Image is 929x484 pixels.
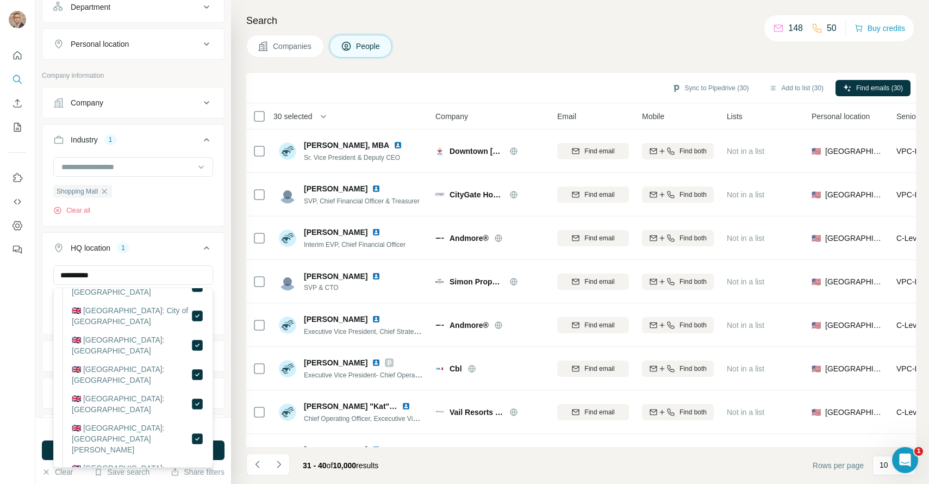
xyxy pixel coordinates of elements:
[584,233,614,243] span: Find email
[679,320,707,330] span: Find both
[584,190,614,200] span: Find email
[304,197,420,205] span: SVP, Chief Financial Officer & Treasurer
[880,460,888,470] p: 10
[450,146,504,157] span: Downtown [GEOGRAPHIC_DATA]
[327,461,333,470] span: of
[557,230,629,246] button: Find email
[825,189,883,200] span: [GEOGRAPHIC_DATA]
[727,364,764,373] span: Not in a list
[557,274,629,290] button: Find email
[304,444,367,455] span: [PERSON_NAME]
[304,154,400,162] span: Sr. Vice President & Deputy CEO
[435,190,444,199] img: Logo of CityGate Hospitality
[679,277,707,287] span: Find both
[812,363,821,374] span: 🇺🇸
[679,233,707,243] span: Find both
[896,111,926,122] span: Seniority
[825,233,883,244] span: [GEOGRAPHIC_DATA]
[304,241,406,249] span: Interim EVP, Chief Financial Officer
[42,440,225,460] button: Run search
[584,277,614,287] span: Find email
[557,361,629,377] button: Find email
[42,467,73,477] button: Clear
[836,80,911,96] button: Find emails (30)
[642,230,714,246] button: Find both
[9,240,26,259] button: Feedback
[304,141,389,150] span: [PERSON_NAME], MBA
[372,272,381,281] img: LinkedIn logo
[679,190,707,200] span: Find both
[557,111,576,122] span: Email
[279,317,296,334] img: Avatar
[9,70,26,89] button: Search
[333,461,356,470] span: 10,000
[812,189,821,200] span: 🇺🇸
[9,168,26,188] button: Use Surfe on LinkedIn
[727,408,764,417] span: Not in a list
[42,71,225,80] p: Company information
[727,277,764,286] span: Not in a list
[642,317,714,333] button: Find both
[761,80,831,96] button: Add to list (30)
[279,229,296,247] img: Avatar
[450,320,489,331] span: Andmore®
[71,2,110,13] div: Department
[304,402,456,411] span: [PERSON_NAME] "Kat" [PERSON_NAME]
[664,80,757,96] button: Sync to Pipedrive (30)
[372,184,381,193] img: LinkedIn logo
[727,147,764,156] span: Not in a list
[279,404,296,421] img: Avatar
[304,183,367,194] span: [PERSON_NAME]
[679,407,707,417] span: Find both
[71,134,98,145] div: Industry
[855,21,905,36] button: Buy credits
[304,370,446,379] span: Executive Vice President- Chief Operating Officer
[303,461,378,470] span: results
[372,228,381,237] img: LinkedIn logo
[557,143,629,159] button: Find email
[72,334,191,356] label: 🇬🇧 [GEOGRAPHIC_DATA]: [GEOGRAPHIC_DATA]
[450,233,489,244] span: Andmore®
[9,94,26,113] button: Enrich CSV
[171,467,225,477] button: Share filters
[71,97,103,108] div: Company
[435,111,468,122] span: Company
[304,327,505,336] span: Executive Vice President, Chief Strategy Officer and General Counsel
[584,320,614,330] span: Find email
[94,467,149,477] button: Save search
[304,357,367,368] span: [PERSON_NAME]
[273,111,313,122] span: 30 selected
[9,117,26,137] button: My lists
[246,454,268,475] button: Navigate to previous page
[246,13,916,28] h4: Search
[303,461,327,470] span: 31 - 40
[642,187,714,203] button: Find both
[679,146,707,156] span: Find both
[557,187,629,203] button: Find email
[825,146,883,157] span: [GEOGRAPHIC_DATA]
[72,305,191,327] label: 🇬🇧 [GEOGRAPHIC_DATA]: City of [GEOGRAPHIC_DATA]
[402,402,410,411] img: LinkedIn logo
[812,407,821,418] span: 🇺🇸
[273,41,313,52] span: Companies
[642,361,714,377] button: Find both
[42,31,224,57] button: Personal location
[72,423,191,455] label: 🇬🇧 [GEOGRAPHIC_DATA]: [GEOGRAPHIC_DATA][PERSON_NAME]
[72,364,191,386] label: 🇬🇧 [GEOGRAPHIC_DATA]: [GEOGRAPHIC_DATA]
[450,407,504,418] span: Vail Resorts Retail
[372,315,381,324] img: LinkedIn logo
[279,447,296,464] img: Avatar
[435,147,444,156] img: Logo of Downtown Long Beach
[812,146,821,157] span: 🇺🇸
[584,146,614,156] span: Find email
[53,206,90,215] button: Clear all
[42,235,224,265] button: HQ location1
[642,143,714,159] button: Find both
[856,83,903,93] span: Find emails (30)
[825,407,883,418] span: [GEOGRAPHIC_DATA]
[72,393,191,415] label: 🇬🇧 [GEOGRAPHIC_DATA]: [GEOGRAPHIC_DATA]
[642,111,664,122] span: Mobile
[435,279,444,283] img: Logo of Simon Property Group
[450,189,504,200] span: CityGate Hospitality
[279,273,296,290] img: Avatar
